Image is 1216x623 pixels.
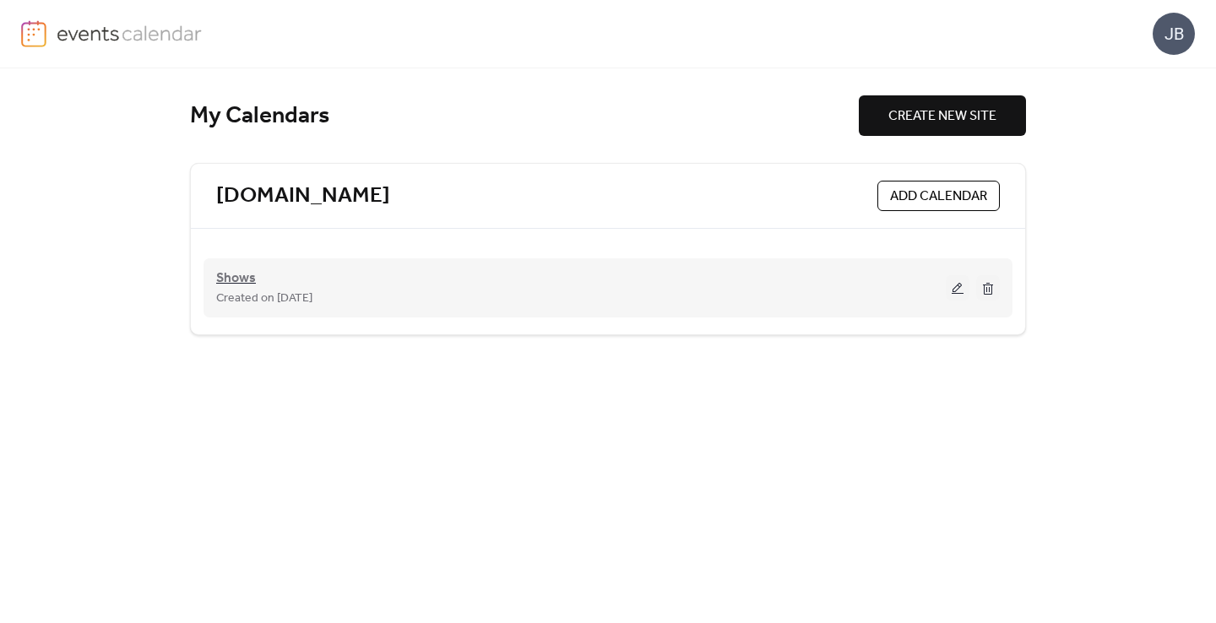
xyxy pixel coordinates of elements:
[21,20,46,47] img: logo
[216,274,256,284] a: Shows
[57,20,203,46] img: logo-type
[1153,13,1195,55] div: JB
[877,181,1000,211] button: ADD CALENDAR
[216,182,390,210] a: [DOMAIN_NAME]
[859,95,1026,136] button: CREATE NEW SITE
[216,268,256,289] span: Shows
[890,187,987,207] span: ADD CALENDAR
[216,289,312,309] span: Created on [DATE]
[888,106,996,127] span: CREATE NEW SITE
[190,101,859,131] div: My Calendars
